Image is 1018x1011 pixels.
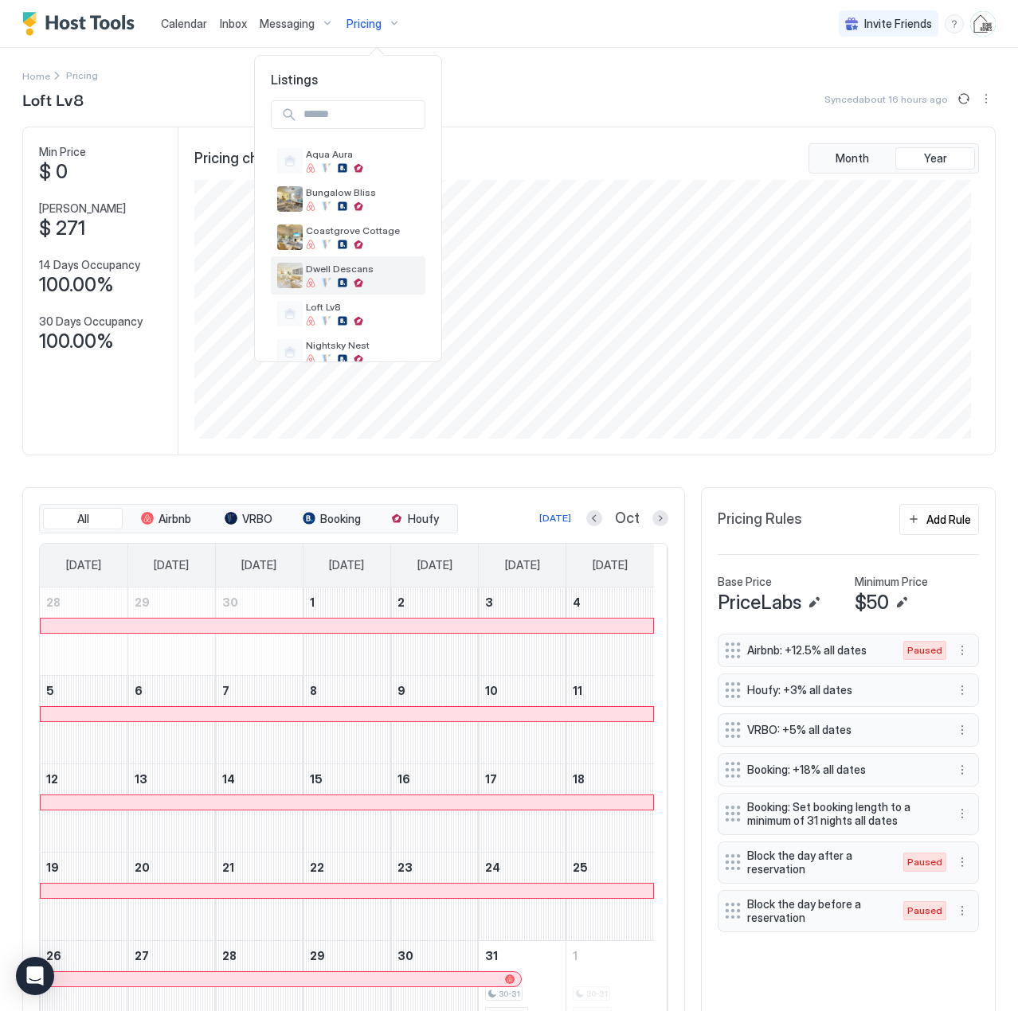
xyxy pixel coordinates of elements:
[297,101,425,128] input: Input Field
[16,957,54,995] div: Open Intercom Messenger
[277,224,303,250] div: listing image
[255,72,441,88] span: Listings
[306,301,419,313] span: Loft Lv8
[306,186,419,198] span: Bungalow Bliss
[306,224,419,236] span: Coastgrove Cottage
[306,263,419,275] span: Dwell Descans
[306,148,419,160] span: Aqua Aura
[277,263,303,288] div: listing image
[277,186,303,212] div: listing image
[306,339,419,351] span: Nightsky Nest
